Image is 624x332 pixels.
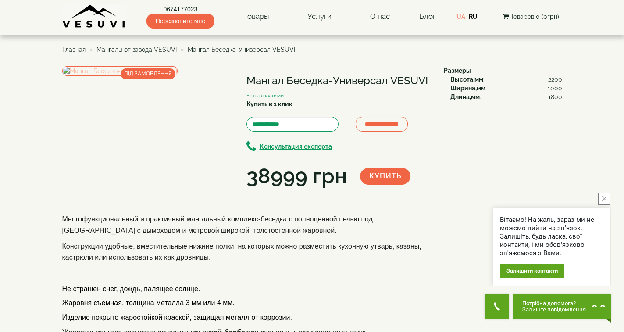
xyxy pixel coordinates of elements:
[235,7,278,27] a: Товары
[450,85,485,92] b: Ширина,мм
[246,93,284,99] small: Есть в наличии
[598,193,610,205] button: close button
[522,307,586,313] span: Залиште повідомлення
[246,75,431,86] h1: Мангал Беседка-Универсал VESUVI
[444,67,471,74] b: Размеры
[246,161,347,191] div: 38999 грн
[419,12,436,21] a: Блог
[62,4,126,29] img: Завод VESUVI
[548,93,562,101] span: 1800
[450,84,562,93] div: :
[450,93,480,100] b: Длина,мм
[548,84,562,93] span: 1000
[146,5,214,14] a: 0674177023
[485,294,509,319] button: Get Call button
[500,216,603,257] div: Вітаємо! На жаль, зараз ми не можемо вийти на зв'язок. Залишіть, будь ласка, свої контакти, і ми ...
[62,66,178,76] img: Мангал Беседка-Универсал VESUVI
[513,294,611,319] button: Chat button
[299,7,340,27] a: Услуги
[361,7,399,27] a: О нас
[62,299,235,307] span: Жаровня съемная, толщина металла 3 мм или 4 мм.
[62,314,292,321] span: Изделие покрыто жаростойкой краской, защищая металл от коррозии.
[188,46,295,53] span: Мангал Беседка-Универсал VESUVI
[500,264,564,278] div: Залишити контакти
[469,13,478,20] a: RU
[500,12,562,21] button: Товаров 0 (0грн)
[96,46,177,53] a: Мангалы от завода VESUVI
[246,100,292,108] label: Купить в 1 клик
[360,168,410,185] button: Купить
[62,243,421,261] span: Конструкции удобные, вместительные нижние полки, на которых можно разместить кухонную утварь, каз...
[510,13,559,20] span: Товаров 0 (0грн)
[450,76,483,83] b: Высота,мм
[522,300,586,307] span: Потрібна допомога?
[260,143,332,150] b: Консультация експерта
[548,75,562,84] span: 2200
[450,93,562,101] div: :
[456,13,465,20] a: UA
[450,75,562,84] div: :
[62,46,86,53] a: Главная
[146,14,214,29] span: Перезвоните мне
[62,285,200,293] span: Не страшен снег, дождь, палящее солнце.
[62,215,373,234] span: Многофункциональный и практичный мангальный комплекс-беседка с полноценной печью под [GEOGRAPHIC_...
[121,68,175,79] span: ПІД ЗАМОВЛЕННЯ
